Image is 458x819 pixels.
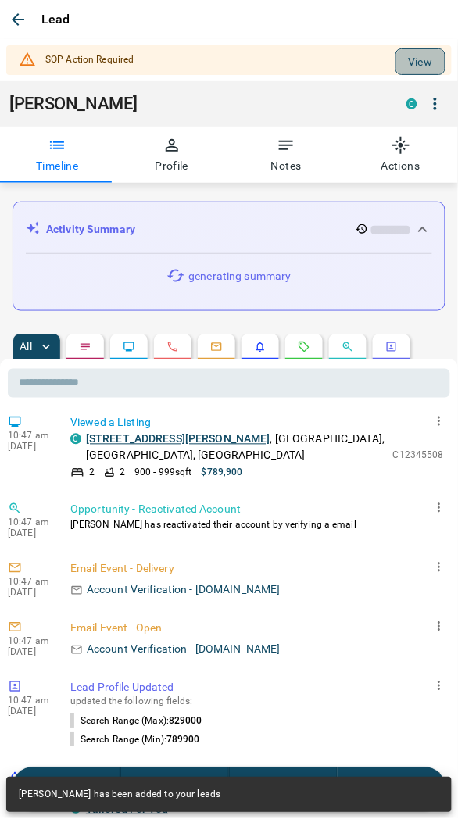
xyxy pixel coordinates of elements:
p: [DATE] [8,706,55,717]
svg: Opportunities [342,341,354,353]
p: [DATE] [8,588,55,599]
svg: Requests [298,341,310,353]
p: Account Verification - [DOMAIN_NAME] [87,642,281,658]
div: [PERSON_NAME] has been added to your leads [19,782,220,808]
span: 789900 [166,735,200,746]
p: 10:47 am [8,696,55,706]
svg: Lead Browsing Activity [123,341,135,353]
div: Activity Summary [26,215,432,244]
span: 829000 [169,716,202,727]
p: Account Verification - [DOMAIN_NAME] [87,582,281,599]
p: Email Event - Delivery [70,561,444,578]
p: Email Event - Open [70,621,444,637]
p: [PERSON_NAME] has reactivated their account by verifying a email [70,518,444,532]
button: View [395,48,445,75]
a: [STREET_ADDRESS][PERSON_NAME] [86,433,270,445]
p: generating summary [188,268,291,284]
div: condos.ca [406,98,417,109]
svg: Notes [79,341,91,353]
svg: Calls [166,341,179,353]
h1: [PERSON_NAME] [9,94,383,114]
p: Search Range (Min) : [70,733,200,747]
p: Search Range (Max) : [70,714,202,728]
p: All [20,342,32,352]
p: 10:47 am [8,517,55,528]
p: Viewed a Listing [70,415,444,431]
p: 2 [120,466,125,480]
p: 10:47 am [8,636,55,647]
p: 10:47 am [8,431,55,442]
p: updated the following fields: [70,696,444,707]
svg: Agent Actions [385,341,398,353]
p: , [GEOGRAPHIC_DATA], [GEOGRAPHIC_DATA], [GEOGRAPHIC_DATA] [86,431,385,464]
button: Profile [115,127,230,183]
p: $789,900 [202,466,243,480]
p: Lead Profile Updated [70,680,444,696]
div: condos.ca [70,434,81,445]
svg: Listing Alerts [254,341,267,353]
p: [DATE] [8,442,55,452]
p: 900 - 999 sqft [134,466,191,480]
p: Activity Summary [46,221,135,238]
p: C12345508 [393,449,444,463]
p: Lead [41,10,70,29]
p: Opportunity - Reactivated Account [70,502,444,518]
svg: Emails [210,341,223,353]
p: [DATE] [8,647,55,658]
p: 10:47 am [8,577,55,588]
p: 2 [89,466,95,480]
p: [DATE] [8,528,55,539]
div: SOP Action Required [45,45,134,75]
button: Notes [229,127,344,183]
